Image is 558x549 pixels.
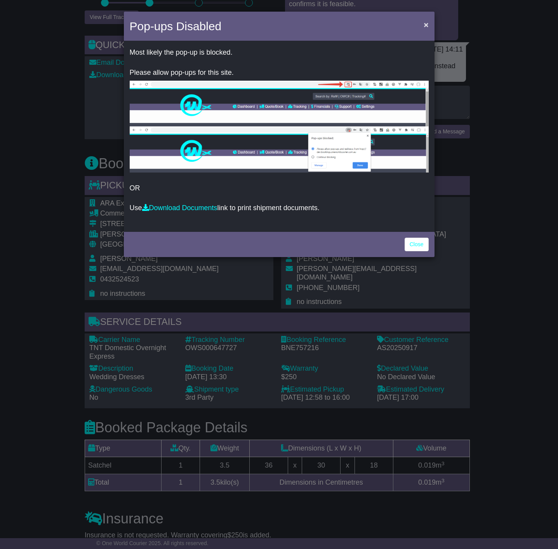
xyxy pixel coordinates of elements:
p: Please allow pop-ups for this site. [130,69,429,77]
button: Close [420,17,432,33]
img: allow-popup-1.png [130,81,429,126]
h4: Pop-ups Disabled [130,17,222,35]
p: Most likely the pop-up is blocked. [130,48,429,57]
a: Close [405,238,429,251]
span: × [424,20,428,29]
p: Use link to print shipment documents. [130,204,429,212]
img: allow-popup-2.png [130,126,429,173]
div: OR [124,43,435,230]
a: Download Documents [142,204,217,212]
